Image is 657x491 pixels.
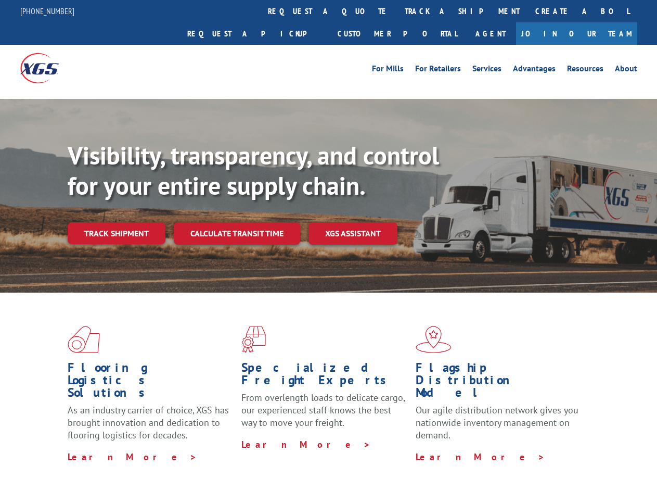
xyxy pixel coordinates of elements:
[416,326,452,353] img: xgs-icon-flagship-distribution-model-red
[330,22,465,45] a: Customer Portal
[68,139,439,202] b: Visibility, transparency, and control for your entire supply chain.
[415,65,461,76] a: For Retailers
[567,65,603,76] a: Resources
[68,451,197,463] a: Learn More >
[416,404,578,441] span: Our agile distribution network gives you nationwide inventory management on demand.
[68,361,234,404] h1: Flooring Logistics Solutions
[472,65,501,76] a: Services
[241,438,371,450] a: Learn More >
[465,22,516,45] a: Agent
[68,222,165,244] a: Track shipment
[174,222,300,245] a: Calculate transit time
[516,22,637,45] a: Join Our Team
[20,6,74,16] a: [PHONE_NUMBER]
[241,392,407,438] p: From overlength loads to delicate cargo, our experienced staff knows the best way to move your fr...
[615,65,637,76] a: About
[308,222,397,245] a: XGS ASSISTANT
[179,22,330,45] a: Request a pickup
[68,404,229,441] span: As an industry carrier of choice, XGS has brought innovation and dedication to flooring logistics...
[241,361,407,392] h1: Specialized Freight Experts
[416,361,582,404] h1: Flagship Distribution Model
[372,65,404,76] a: For Mills
[241,326,266,353] img: xgs-icon-focused-on-flooring-red
[68,326,100,353] img: xgs-icon-total-supply-chain-intelligence-red
[513,65,556,76] a: Advantages
[416,451,545,463] a: Learn More >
